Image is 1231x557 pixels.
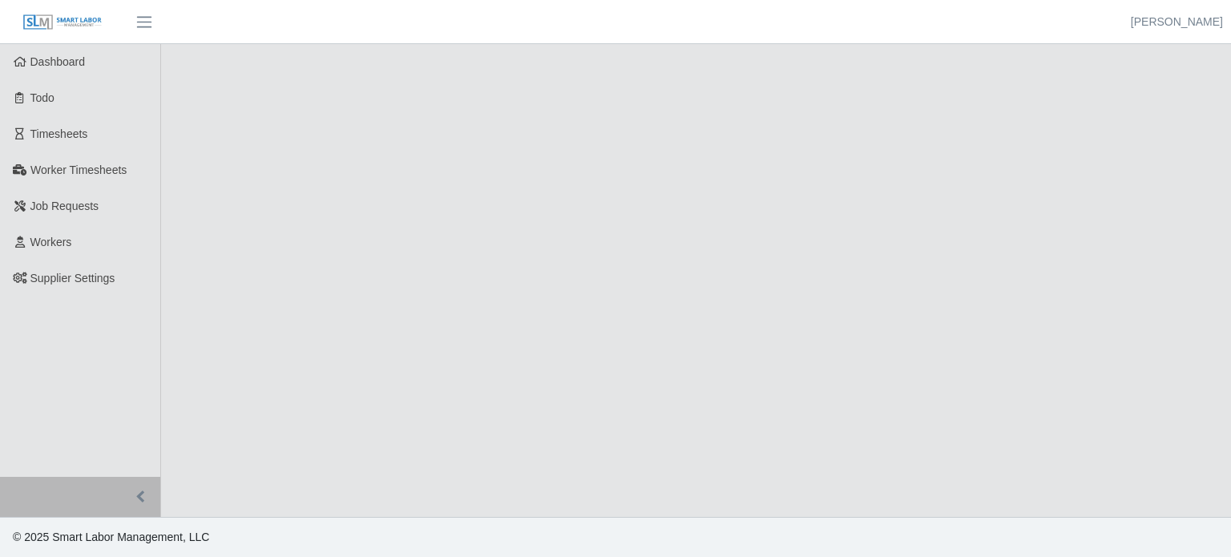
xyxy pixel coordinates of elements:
span: Workers [30,236,72,248]
span: Worker Timesheets [30,163,127,176]
span: Dashboard [30,55,86,68]
img: SLM Logo [22,14,103,31]
span: © 2025 Smart Labor Management, LLC [13,531,209,543]
span: Supplier Settings [30,272,115,285]
span: Job Requests [30,200,99,212]
a: [PERSON_NAME] [1131,14,1223,30]
span: Timesheets [30,127,88,140]
span: Todo [30,91,54,104]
